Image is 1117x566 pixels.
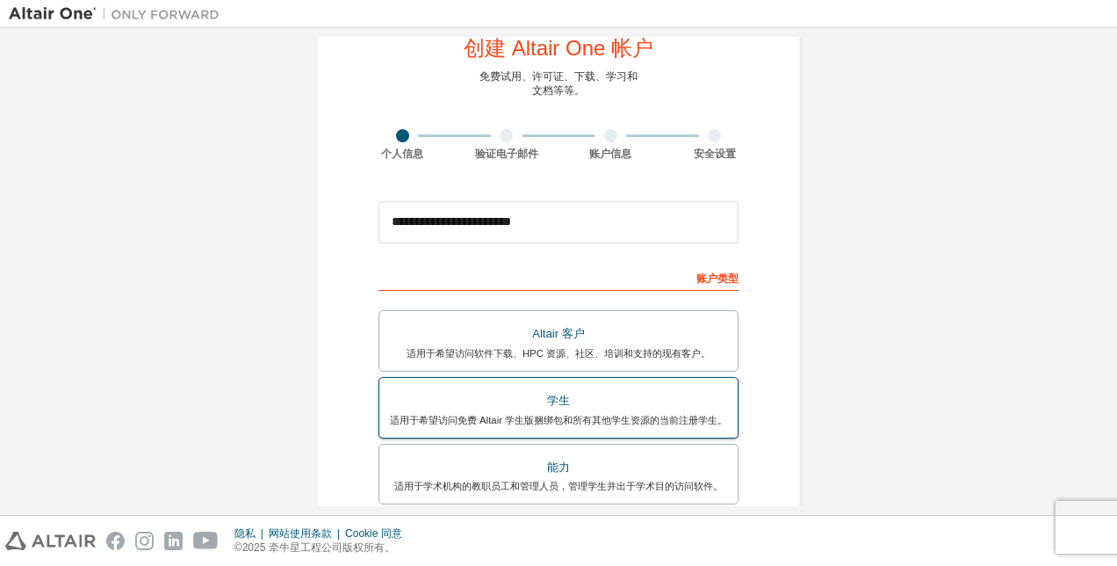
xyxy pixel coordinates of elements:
div: 能力 [390,455,727,480]
div: 适用于希望访问软件下载、HPC 资源、社区、培训和支持的现有客户。 [390,346,727,360]
div: 适用于学术机构的教职员工和管理人员，管理学生并出于学术目的访问软件。 [390,479,727,493]
div: 账户信息 [558,147,663,161]
div: Cookie 同意 [345,526,413,541]
div: 个人信息 [350,147,455,161]
img: Altair One [9,5,228,23]
div: 适用于希望访问免费 Altair 学生版捆绑包和所有其他学生资源的当前注册学生。 [390,413,727,427]
div: 账户类型 [378,263,739,291]
div: 网站使用条款 [269,526,345,541]
font: 2025 牵牛星工程公司版权所有。 [242,541,395,554]
div: Altair 客户 [390,322,727,346]
img: linkedin.svg [164,532,183,550]
img: altair_logo.svg [5,532,96,550]
div: 隐私 [234,526,269,541]
div: 免费试用、许可证、下载、学习和 文档等等。 [479,69,638,98]
div: 学生 [390,388,727,413]
p: © [234,541,413,555]
img: instagram.svg [135,532,154,550]
div: 安全设置 [663,147,767,161]
img: facebook.svg [106,532,125,550]
div: 验证电子邮件 [455,147,559,161]
div: 创建 Altair One 帐户 [464,38,653,59]
img: youtube.svg [193,532,219,550]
